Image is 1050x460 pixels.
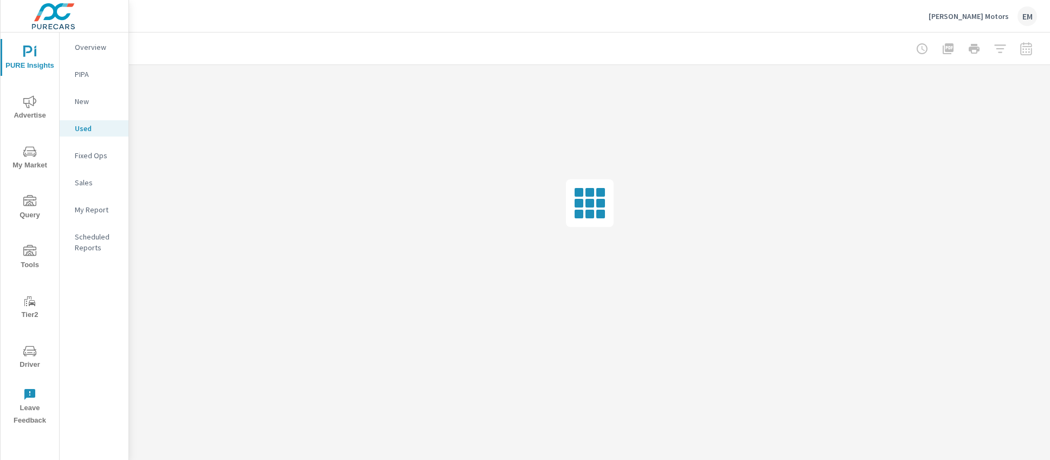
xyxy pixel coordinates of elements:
p: New [75,96,120,107]
div: Used [60,120,128,137]
span: Tier2 [4,295,56,321]
span: Query [4,195,56,222]
p: Scheduled Reports [75,231,120,253]
div: Overview [60,39,128,55]
span: My Market [4,145,56,172]
span: Driver [4,345,56,371]
span: PURE Insights [4,46,56,72]
div: New [60,93,128,109]
p: My Report [75,204,120,215]
div: Sales [60,174,128,191]
div: nav menu [1,33,59,431]
p: [PERSON_NAME] Motors [929,11,1009,21]
p: Sales [75,177,120,188]
span: Leave Feedback [4,388,56,427]
p: PIPA [75,69,120,80]
div: EM [1017,7,1037,26]
div: Scheduled Reports [60,229,128,256]
div: Fixed Ops [60,147,128,164]
p: Fixed Ops [75,150,120,161]
span: Tools [4,245,56,271]
p: Overview [75,42,120,53]
p: Used [75,123,120,134]
div: PIPA [60,66,128,82]
div: My Report [60,202,128,218]
span: Advertise [4,95,56,122]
